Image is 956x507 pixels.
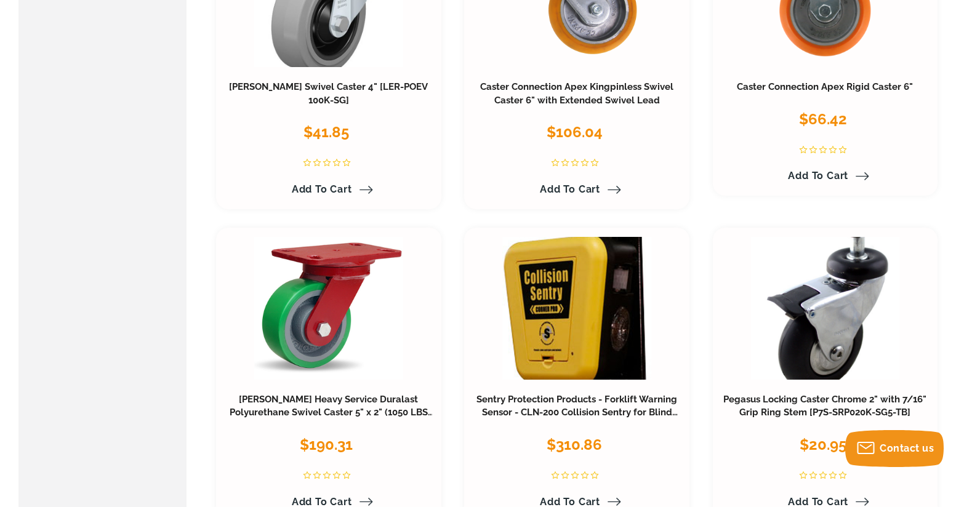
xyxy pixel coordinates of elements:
[880,442,934,454] span: Contact us
[800,436,846,453] span: $20.95
[229,81,428,106] a: [PERSON_NAME] Swivel Caster 4" [LER-POEV 100K-SG]
[781,166,869,186] a: Add to Cart
[476,394,678,432] a: Sentry Protection Products - Forklift Warning Sensor - CLN-200 Collision Sentry for Blind Spots
[788,170,848,182] span: Add to Cart
[532,179,621,200] a: Add to Cart
[540,183,600,195] span: Add to Cart
[300,436,353,453] span: $190.31
[292,183,352,195] span: Add to Cart
[799,110,847,128] span: $66.42
[254,237,302,250] span: Compare
[284,179,373,200] a: Add to Cart
[547,123,603,141] span: $106.04
[547,436,602,453] span: $310.86
[751,237,798,250] span: Compare
[230,394,433,432] a: [PERSON_NAME] Heavy Service Duralast Polyurethane Swivel Caster 5" x 2" (1050 LBS Cap)
[502,237,550,250] span: Compare
[303,123,349,141] span: $41.85
[845,430,944,467] button: Contact us
[737,81,913,92] a: Caster Connection Apex Rigid Caster 6"
[480,81,673,106] a: Caster Connection Apex Kingpinless Swivel Caster 6" with Extended Swivel Lead
[723,394,926,418] a: Pegasus Locking Caster Chrome 2" with 7/16" Grip Ring Stem [P7S-SRP020K-SG5-TB]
